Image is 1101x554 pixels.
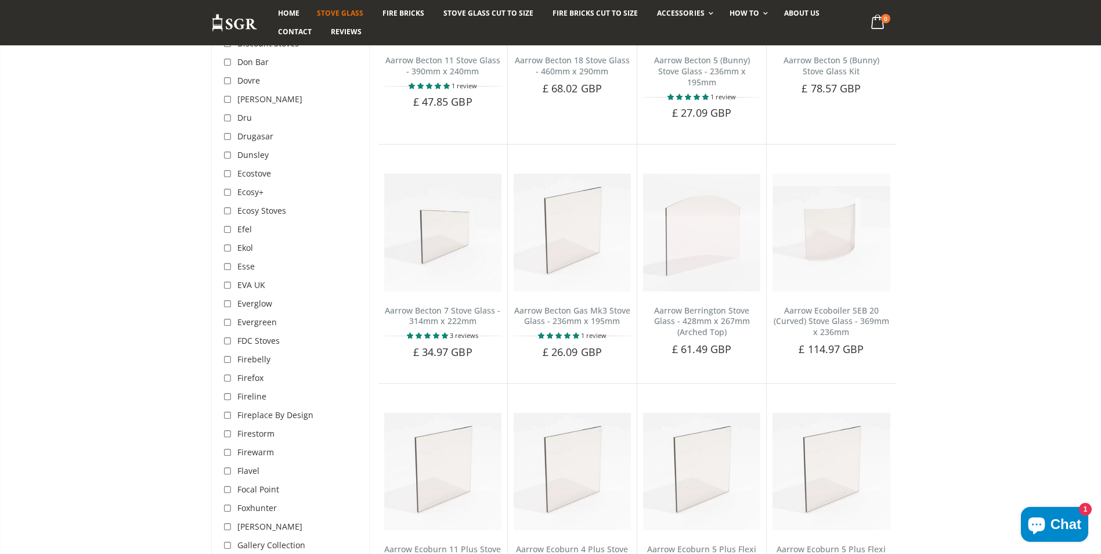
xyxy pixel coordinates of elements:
span: £ 34.97 GBP [413,345,472,359]
span: 5.00 stars [667,92,710,101]
span: Dovre [237,75,260,86]
span: [PERSON_NAME] [237,93,302,105]
a: About us [775,4,828,23]
span: Contact [278,27,312,37]
span: 1 review [581,331,607,340]
span: Firebelly [237,354,270,365]
a: Stove Glass Cut To Size [435,4,542,23]
span: Ekol [237,242,253,253]
img: Aarrow Ecoburn 5 Plus Flexi Fuel Gen 2 stove glass [772,413,890,530]
img: Aarrow Berrington replacement stove glass [643,174,760,291]
a: Home [269,4,308,23]
span: £ 26.09 GBP [543,345,602,359]
span: Stove Glass [317,8,363,18]
span: Evergreen [237,316,277,328]
span: 5.00 stars [409,81,452,90]
span: Ecostove [237,168,271,179]
span: Reviews [331,27,362,37]
span: Dru [237,112,252,123]
span: Don Bar [237,56,269,67]
span: Ecosy Stoves [237,205,286,216]
span: Ecosy+ [237,186,263,197]
span: Fireline [237,391,266,402]
span: Drugasar [237,131,273,142]
span: 1 review [710,92,736,101]
img: Aarrow Becton 7 Stove Glass [384,174,501,291]
a: Aarrow Becton Gas Mk3 Stove Glass - 236mm x 195mm [514,305,630,327]
span: EVA UK [237,279,265,290]
span: Everglow [237,298,272,309]
span: Firefox [237,372,263,383]
span: Accessories [657,8,704,18]
a: Accessories [648,4,719,23]
img: Aarrow Ecoboiler SEB 20 stove glass [772,174,890,291]
span: 5.00 stars [538,331,581,340]
a: Aarrow Becton 11 Stove Glass - 390mm x 240mm [385,55,500,77]
span: Foxhunter [237,502,277,513]
span: Fireplace By Design [237,409,313,420]
a: Aarrow Becton 5 (Bunny) Stove Glass Kit [784,55,879,77]
span: Stove Glass Cut To Size [443,8,533,18]
span: Fire Bricks [382,8,424,18]
span: Gallery Collection [237,539,305,551]
span: Flavel [237,465,259,476]
span: 3 reviews [450,331,478,340]
a: How To [721,4,774,23]
a: Aarrow Becton 5 (Bunny) Stove Glass - 236mm x 195mm [654,55,750,88]
a: Reviews [322,23,370,41]
span: How To [730,8,759,18]
inbox-online-store-chat: Shopify online store chat [1017,507,1092,545]
a: Stove Glass [308,4,372,23]
img: Aarrow Becton Gas Mk3 glass [514,174,631,291]
span: Focal Point [237,484,279,495]
span: 1 review [452,81,477,90]
a: Aarrow Becton 7 Stove Glass - 314mm x 222mm [385,305,500,327]
span: Home [278,8,299,18]
span: Efel [237,224,252,235]
span: 0 [881,14,890,23]
span: 5.00 stars [407,331,450,340]
a: 0 [866,12,890,34]
span: £ 68.02 GBP [543,81,602,95]
img: Aarrow Ecoburn 5 Plus Flexi Fuel and Inset stove glass [643,413,760,530]
img: Stove Glass Replacement [211,13,258,33]
span: [PERSON_NAME] [237,521,302,532]
a: Aarrow Berrington Stove Glass - 428mm x 267mm (Arched Top) [654,305,750,338]
a: Contact [269,23,320,41]
span: Firestorm [237,428,275,439]
span: £ 114.97 GBP [799,342,864,356]
span: Fire Bricks Cut To Size [553,8,638,18]
span: £ 27.09 GBP [672,106,731,120]
a: Aarrow Ecoboiler SEB 20 (Curved) Stove Glass - 369mm x 236mm [774,305,889,338]
span: FDC Stoves [237,335,280,346]
img: Aarrow Ecoburn 4 Plus stove glass [514,413,631,530]
a: Fire Bricks [374,4,433,23]
span: £ 47.85 GBP [413,95,472,109]
span: Dunsley [237,149,269,160]
a: Aarrow Becton 18 Stove Glass - 460mm x 290mm [515,55,630,77]
span: About us [784,8,820,18]
span: £ 78.57 GBP [802,81,861,95]
a: Fire Bricks Cut To Size [544,4,647,23]
span: £ 61.49 GBP [672,342,731,356]
span: Firewarm [237,447,274,458]
img: Aarrow Ecoburn 11 Plus stove glass [384,413,501,530]
span: Esse [237,261,255,272]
